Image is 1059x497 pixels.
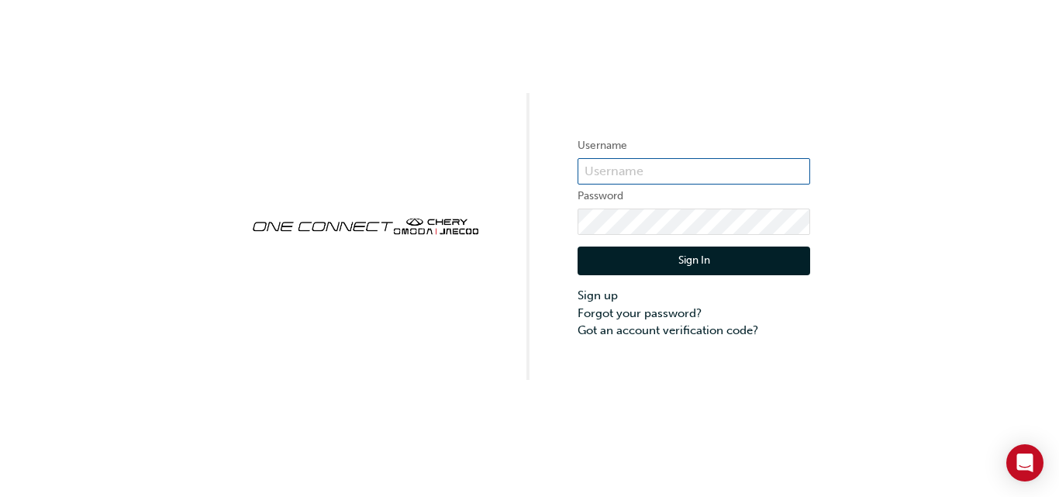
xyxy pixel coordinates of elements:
[578,287,810,305] a: Sign up
[249,205,481,245] img: oneconnect
[578,322,810,340] a: Got an account verification code?
[1006,444,1043,481] div: Open Intercom Messenger
[578,247,810,276] button: Sign In
[578,187,810,205] label: Password
[578,136,810,155] label: Username
[578,305,810,323] a: Forgot your password?
[578,158,810,185] input: Username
